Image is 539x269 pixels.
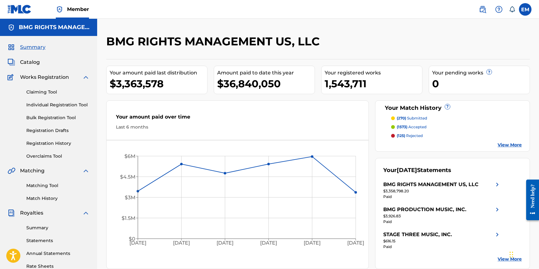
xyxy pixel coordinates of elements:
div: $3,358,798.20 [383,188,501,194]
div: Paid [383,219,501,225]
img: right chevron icon [494,206,501,213]
iframe: Chat Widget [508,239,539,269]
span: Royalties [20,209,43,217]
tspan: [DATE] [173,240,190,246]
a: Individual Registration Tool [26,102,90,108]
img: right chevron icon [494,231,501,238]
div: Your amount paid over time [116,113,359,124]
div: Your Statements [383,166,451,175]
span: (270) [397,116,406,120]
span: Member [67,6,89,13]
div: Drag [510,245,513,264]
a: Public Search [476,3,489,16]
a: SummarySummary [8,43,45,51]
div: STAGE THREE MUSIC, INC. [383,231,452,238]
tspan: [DATE] [129,240,146,246]
div: $616.15 [383,238,501,244]
span: Summary [20,43,45,51]
tspan: $4.5M [120,174,135,180]
p: rejected [397,133,423,139]
span: (125) [397,133,405,138]
img: Royalties [8,209,15,217]
tspan: $6M [124,153,135,159]
div: 0 [432,77,530,91]
tspan: $1.5M [122,215,135,221]
div: Help [493,3,505,16]
img: Catalog [8,58,15,66]
img: Summary [8,43,15,51]
a: CatalogCatalog [8,58,40,66]
a: Matching Tool [26,182,90,189]
tspan: $3M [125,195,135,200]
tspan: [DATE] [304,240,321,246]
a: View More [498,142,522,148]
img: expand [82,74,90,81]
a: BMG RIGHTS MANAGEMENT US, LLCright chevron icon$3,358,798.20Paid [383,181,501,200]
img: Matching [8,167,15,175]
p: submitted [397,115,427,121]
a: Registration History [26,140,90,147]
div: Your registered works [325,69,422,77]
div: Last 6 months [116,124,359,130]
iframe: Resource Center [521,175,539,225]
span: (1573) [397,124,407,129]
h2: BMG RIGHTS MANAGEMENT US, LLC [106,34,323,48]
a: Claiming Tool [26,89,90,95]
a: (270) submitted [391,115,522,121]
div: Notifications [509,6,515,13]
a: View More [498,256,522,262]
tspan: [DATE] [348,240,364,246]
div: Your amount paid last distribution [110,69,207,77]
img: right chevron icon [494,181,501,188]
div: Paid [383,194,501,200]
a: Statements [26,237,90,244]
a: (1573) accepted [391,124,522,130]
div: BMG PRODUCTION MUSIC, INC. [383,206,466,213]
a: Summary [26,225,90,231]
a: STAGE THREE MUSIC, INC.right chevron icon$616.15Paid [383,231,501,250]
span: ? [487,69,492,74]
div: Amount paid to date this year [217,69,315,77]
span: Works Registration [20,74,69,81]
a: (125) rejected [391,133,522,139]
a: Match History [26,195,90,202]
a: Overclaims Tool [26,153,90,160]
img: expand [82,167,90,175]
div: User Menu [519,3,531,16]
div: BMG RIGHTS MANAGEMENT US, LLC [383,181,479,188]
img: expand [82,209,90,217]
a: Registration Drafts [26,127,90,134]
img: MLC Logo [8,5,32,14]
div: 1,543,711 [325,77,422,91]
span: Catalog [20,58,40,66]
div: Your pending works [432,69,530,77]
a: Annual Statements [26,250,90,257]
div: Your Match History [383,104,522,112]
h5: BMG RIGHTS MANAGEMENT US, LLC [19,24,90,31]
tspan: $0 [129,236,135,242]
img: Accounts [8,24,15,31]
div: $3,363,578 [110,77,207,91]
p: accepted [397,124,426,130]
a: Bulk Registration Tool [26,114,90,121]
span: [DATE] [397,167,417,174]
img: help [495,6,503,13]
img: search [479,6,486,13]
a: BMG PRODUCTION MUSIC, INC.right chevron icon$3,926.83Paid [383,206,501,225]
tspan: [DATE] [217,240,233,246]
span: ? [445,104,450,109]
img: Top Rightsholder [56,6,63,13]
span: Matching [20,167,44,175]
img: Works Registration [8,74,16,81]
div: Paid [383,244,501,250]
div: $36,840,050 [217,77,315,91]
tspan: [DATE] [260,240,277,246]
div: $3,926.83 [383,213,501,219]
